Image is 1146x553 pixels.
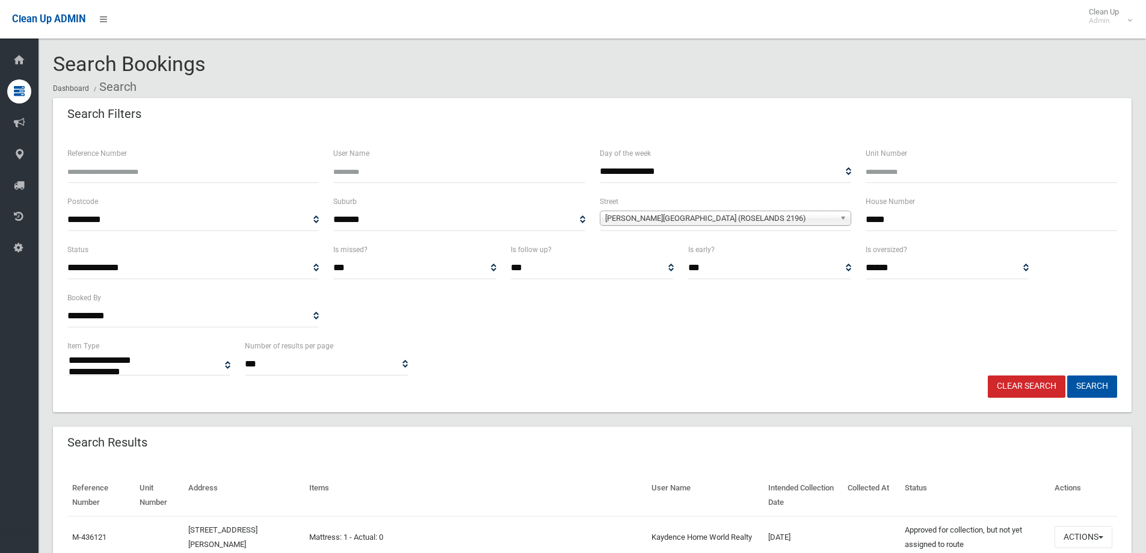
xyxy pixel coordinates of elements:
span: Clean Up ADMIN [12,13,85,25]
label: Item Type [67,339,99,353]
header: Search Filters [53,102,156,126]
label: Day of the week [600,147,651,160]
a: M-436121 [72,533,106,542]
th: Status [900,475,1049,516]
th: Collected At [843,475,900,516]
label: Reference Number [67,147,127,160]
th: Reference Number [67,475,135,516]
a: Dashboard [53,84,89,93]
th: Items [304,475,647,516]
small: Admin [1089,16,1119,25]
label: User Name [333,147,369,160]
label: Is oversized? [866,243,907,256]
label: Unit Number [866,147,907,160]
label: Number of results per page [245,339,333,353]
th: Actions [1050,475,1117,516]
button: Actions [1055,526,1112,548]
label: Is follow up? [511,243,552,256]
label: Street [600,195,618,208]
button: Search [1067,375,1117,398]
label: Suburb [333,195,357,208]
a: [STREET_ADDRESS][PERSON_NAME] [188,525,257,549]
label: House Number [866,195,915,208]
span: Clean Up [1083,7,1131,25]
label: Is missed? [333,243,368,256]
label: Postcode [67,195,98,208]
label: Booked By [67,291,101,304]
a: Clear Search [988,375,1065,398]
th: Intended Collection Date [763,475,843,516]
li: Search [91,76,137,98]
span: Search Bookings [53,52,206,76]
label: Is early? [688,243,715,256]
th: Unit Number [135,475,183,516]
span: [PERSON_NAME][GEOGRAPHIC_DATA] (ROSELANDS 2196) [605,211,835,226]
label: Status [67,243,88,256]
th: User Name [647,475,763,516]
header: Search Results [53,431,162,454]
th: Address [183,475,304,516]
